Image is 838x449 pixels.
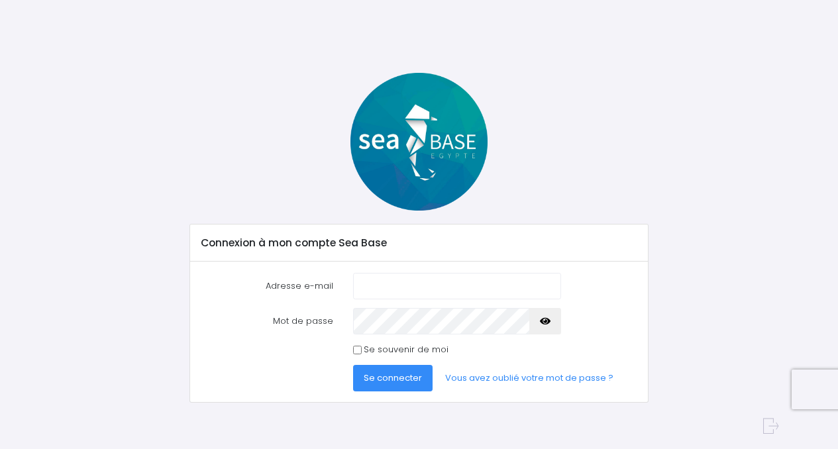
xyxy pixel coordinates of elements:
button: Se connecter [353,365,433,391]
label: Adresse e-mail [191,273,343,299]
span: Se connecter [364,372,422,384]
div: Connexion à mon compte Sea Base [190,224,648,262]
a: Vous avez oublié votre mot de passe ? [435,365,625,391]
label: Mot de passe [191,308,343,334]
label: Se souvenir de moi [364,343,448,356]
